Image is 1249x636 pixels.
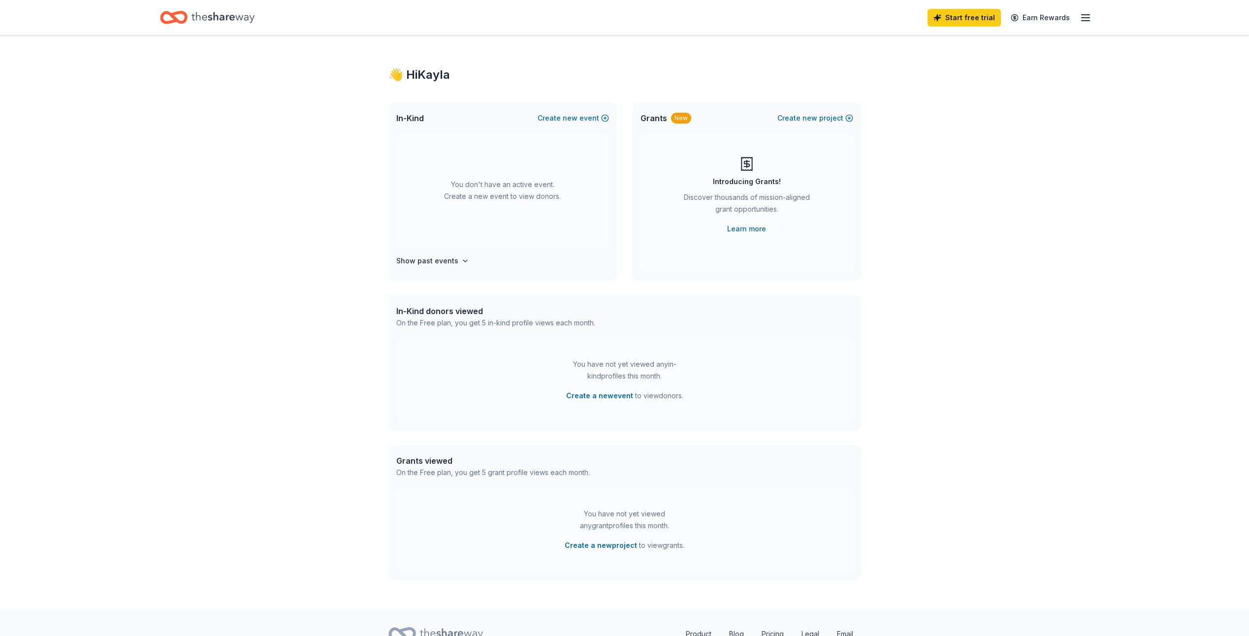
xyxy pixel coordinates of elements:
[565,540,684,551] span: to view grants .
[671,113,691,124] div: New
[396,112,424,124] span: In-Kind
[928,9,1001,27] a: Start free trial
[641,112,667,124] span: Grants
[396,305,595,317] div: In-Kind donors viewed
[396,134,609,247] div: You don't have an active event. Create a new event to view donors.
[160,6,255,29] a: Home
[396,467,590,478] div: On the Free plan, you get 5 grant profile views each month.
[1005,9,1076,27] a: Earn Rewards
[388,67,861,83] div: 👋 Hi Kayla
[538,112,609,124] button: Createnewevent
[713,176,781,188] div: Introducing Grants!
[396,317,595,329] div: On the Free plan, you get 5 in-kind profile views each month.
[396,455,590,467] div: Grants viewed
[563,508,686,532] div: You have not yet viewed any grant profiles this month.
[777,112,853,124] button: Createnewproject
[727,223,766,235] a: Learn more
[802,112,817,124] span: new
[566,390,683,402] span: to view donors .
[680,191,814,219] div: Discover thousands of mission-aligned grant opportunities.
[566,390,633,402] button: Create a newevent
[396,255,469,267] button: Show past events
[396,255,458,267] h4: Show past events
[563,358,686,382] div: You have not yet viewed any in-kind profiles this month.
[563,112,577,124] span: new
[565,540,637,551] button: Create a newproject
